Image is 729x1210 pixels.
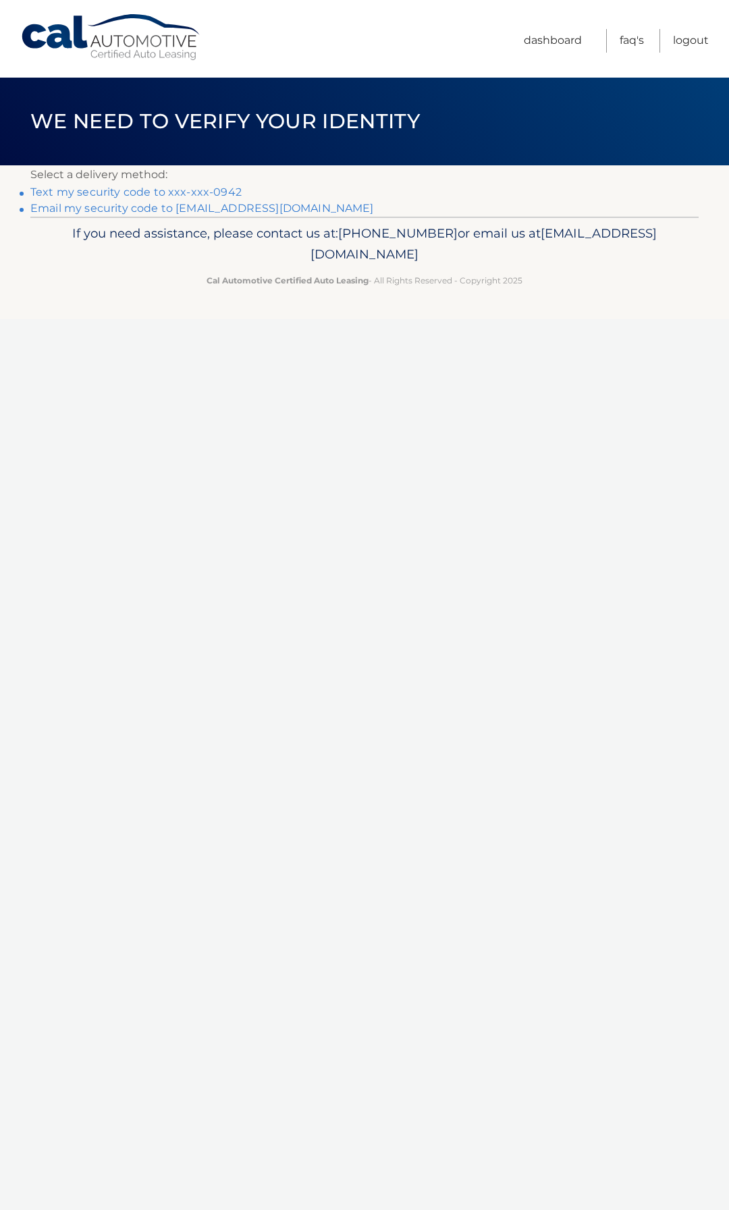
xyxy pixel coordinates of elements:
[30,109,420,134] span: We need to verify your identity
[207,275,369,285] strong: Cal Automotive Certified Auto Leasing
[20,13,202,61] a: Cal Automotive
[51,273,678,287] p: - All Rights Reserved - Copyright 2025
[51,223,678,266] p: If you need assistance, please contact us at: or email us at
[30,186,242,198] a: Text my security code to xxx-xxx-0942
[620,29,644,53] a: FAQ's
[524,29,582,53] a: Dashboard
[30,202,374,215] a: Email my security code to [EMAIL_ADDRESS][DOMAIN_NAME]
[30,165,699,184] p: Select a delivery method:
[338,225,458,241] span: [PHONE_NUMBER]
[673,29,709,53] a: Logout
